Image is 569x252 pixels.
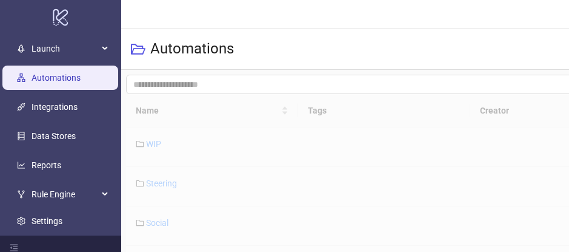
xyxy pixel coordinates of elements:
[32,182,98,206] span: Rule Engine
[131,42,145,56] span: folder-open
[32,73,81,83] a: Automations
[150,39,234,59] h3: Automations
[32,102,78,112] a: Integrations
[32,131,76,141] a: Data Stores
[17,190,25,199] span: fork
[32,160,61,170] a: Reports
[32,36,98,61] span: Launch
[10,243,18,252] span: menu-fold
[32,216,62,226] a: Settings
[17,44,25,53] span: rocket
